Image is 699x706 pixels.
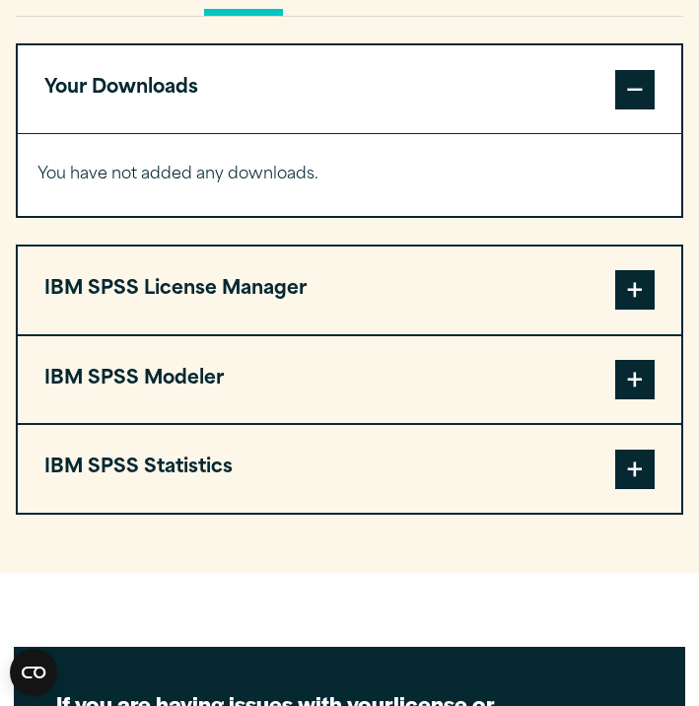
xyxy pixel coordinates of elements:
[10,649,57,696] button: Open CMP widget
[18,247,681,334] button: IBM SPSS License Manager
[37,161,662,189] p: You have not added any downloads.
[18,425,681,513] button: IBM SPSS Statistics
[18,336,681,424] button: IBM SPSS Modeler
[18,45,681,133] button: Your Downloads
[18,133,681,216] div: Your Downloads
